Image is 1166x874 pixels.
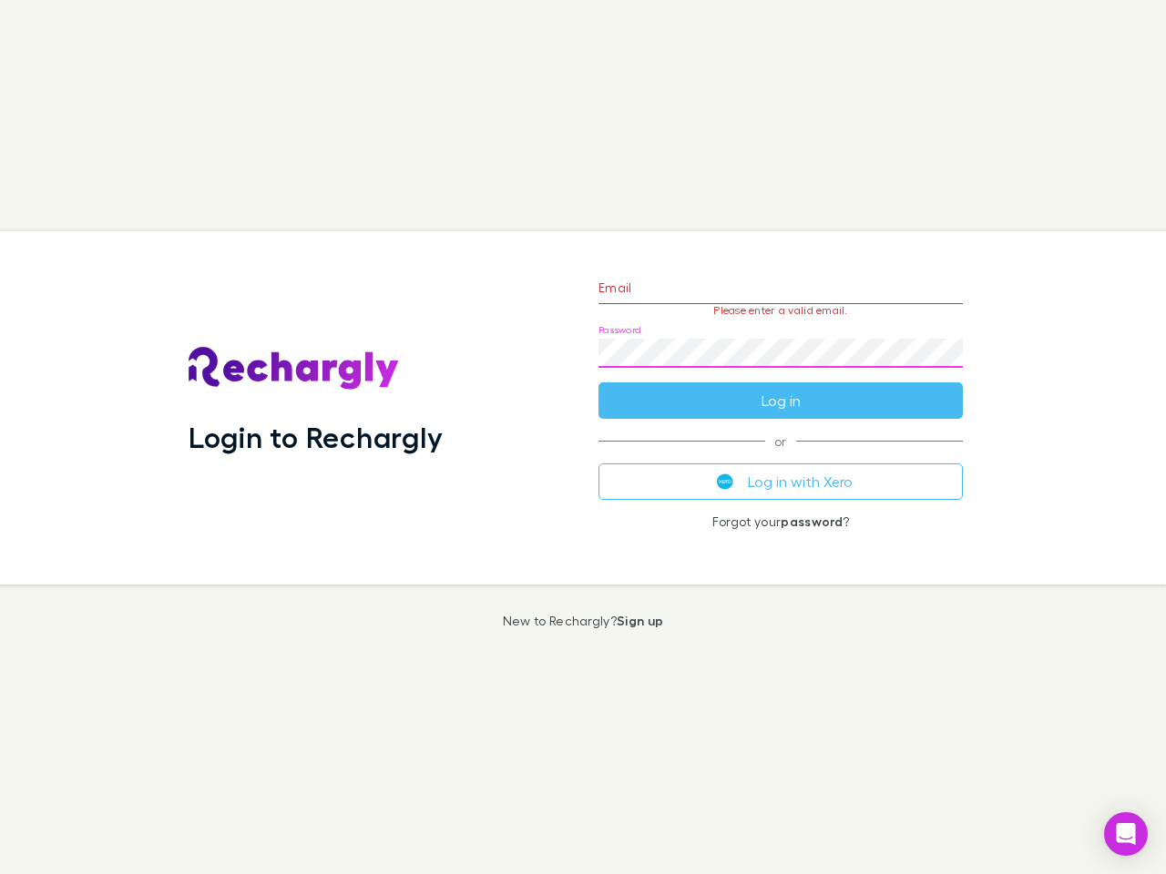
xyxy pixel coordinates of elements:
[781,513,843,529] a: password
[617,613,663,628] a: Sign up
[598,463,963,500] button: Log in with Xero
[717,473,733,490] img: Xero's logo
[503,614,664,628] p: New to Rechargly?
[189,420,443,454] h1: Login to Rechargly
[598,514,963,529] p: Forgot your ?
[598,382,963,419] button: Log in
[1104,812,1148,856] div: Open Intercom Messenger
[189,347,400,391] img: Rechargly's Logo
[598,323,641,337] label: Password
[598,441,963,442] span: or
[598,304,963,317] p: Please enter a valid email.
